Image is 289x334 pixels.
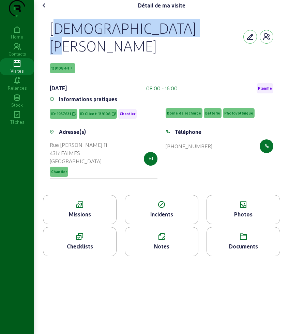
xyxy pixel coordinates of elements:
[125,210,198,218] div: Incidents
[146,84,178,92] div: 08:00 - 16:00
[207,210,280,218] div: Photos
[167,111,201,116] span: Borne de recharge
[80,111,110,116] span: ID Client: 139108
[50,149,107,157] div: 4317 FAIMES
[207,242,280,250] div: Documents
[51,111,71,116] span: ID: 1957631
[59,95,117,103] div: Informations pratiques
[224,111,253,116] span: Photovoltaique
[51,169,67,174] span: Chantier
[125,242,198,250] div: Notes
[51,66,69,71] span: 139108-1-1
[166,142,212,150] div: [PHONE_NUMBER]
[50,141,107,149] div: Rue [PERSON_NAME] 11
[205,111,220,116] span: Batterie
[43,242,116,250] div: Checklists
[50,84,67,92] div: [DATE]
[59,128,86,136] div: Adresse(s)
[138,1,185,10] div: Détail de ma visite
[50,157,107,165] div: [GEOGRAPHIC_DATA]
[50,19,243,55] div: [DEMOGRAPHIC_DATA][PERSON_NAME]
[43,210,116,218] div: Missions
[175,128,201,136] div: Téléphone
[258,86,272,91] span: Planifié
[120,111,135,116] span: Chantier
